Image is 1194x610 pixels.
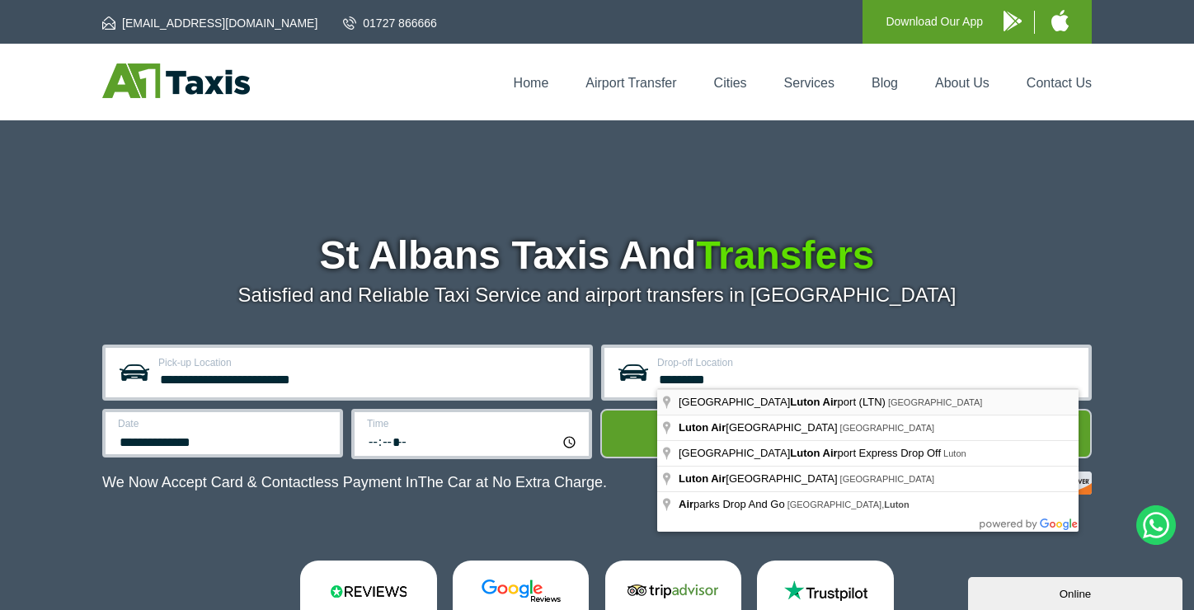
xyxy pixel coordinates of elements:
[657,358,1079,368] label: Drop-off Location
[679,498,693,510] span: Air
[886,12,983,32] p: Download Our App
[472,579,571,603] img: Google
[1004,11,1022,31] img: A1 Taxis Android App
[679,498,787,510] span: parks Drop And Go
[679,421,726,434] span: Luton Air
[367,419,579,429] label: Time
[514,76,549,90] a: Home
[935,76,990,90] a: About Us
[102,15,317,31] a: [EMAIL_ADDRESS][DOMAIN_NAME]
[787,500,910,509] span: [GEOGRAPHIC_DATA],
[102,284,1092,307] p: Satisfied and Reliable Taxi Service and airport transfers in [GEOGRAPHIC_DATA]
[784,76,834,90] a: Services
[118,419,330,429] label: Date
[679,447,943,459] span: [GEOGRAPHIC_DATA] port Express Drop Off
[968,574,1186,610] iframe: chat widget
[343,15,437,31] a: 01727 866666
[943,448,966,458] span: Luton
[585,76,676,90] a: Airport Transfer
[600,409,1092,458] button: Get Quote
[1051,10,1069,31] img: A1 Taxis iPhone App
[790,396,837,408] span: Luton Air
[102,63,250,98] img: A1 Taxis St Albans LTD
[776,579,875,603] img: Trustpilot
[888,397,983,407] span: [GEOGRAPHIC_DATA]
[679,396,888,408] span: [GEOGRAPHIC_DATA] port (LTN)
[102,474,607,491] p: We Now Accept Card & Contactless Payment In
[418,474,607,490] span: The Car at No Extra Charge.
[319,579,418,603] img: Reviews.io
[158,358,580,368] label: Pick-up Location
[1027,76,1092,90] a: Contact Us
[790,447,837,459] span: Luton Air
[884,500,910,509] span: Luton
[696,233,874,277] span: Transfers
[679,472,840,485] span: [GEOGRAPHIC_DATA]
[840,423,935,433] span: [GEOGRAPHIC_DATA]
[623,579,722,603] img: Tripadvisor
[102,236,1092,275] h1: St Albans Taxis And
[872,76,898,90] a: Blog
[714,76,747,90] a: Cities
[679,472,726,485] span: Luton Air
[840,474,935,484] span: [GEOGRAPHIC_DATA]
[679,421,840,434] span: [GEOGRAPHIC_DATA]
